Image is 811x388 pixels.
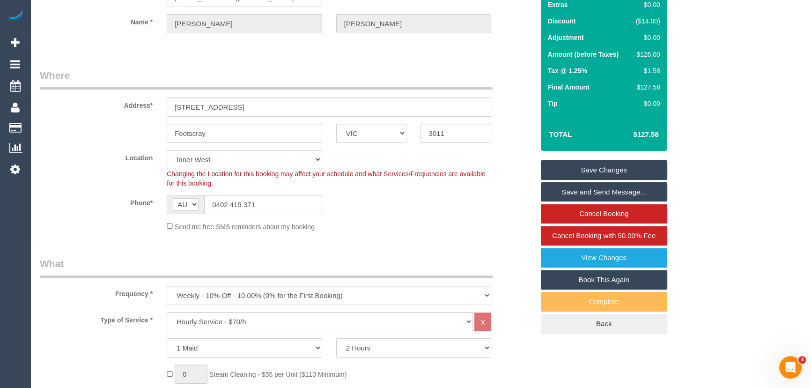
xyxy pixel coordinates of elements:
a: Cancel Booking with 50.00% Fee [541,226,667,246]
a: Book This Again [541,270,667,290]
div: $126.00 [632,50,660,59]
label: Type of Service * [33,312,160,325]
img: Automaid Logo [6,9,24,22]
h4: $127.58 [605,131,658,139]
span: Changing the Location for this booking may affect your schedule and what Services/Frequencies are... [167,170,486,187]
span: 3 [798,356,806,364]
input: Suburb* [167,124,322,143]
strong: Total [549,130,572,138]
div: $1.58 [632,66,660,75]
input: First Name* [167,14,322,33]
label: Tip [548,99,558,108]
label: Final Amount [548,82,590,92]
a: Cancel Booking [541,204,667,224]
input: Phone* [204,195,322,214]
label: Adjustment [548,33,584,42]
a: Save and Send Message... [541,182,667,202]
legend: What [40,257,493,278]
label: Frequency * [33,286,160,298]
iframe: Intercom live chat [779,356,802,379]
label: Address* [33,97,160,110]
label: Amount (before Taxes) [548,50,619,59]
a: Save Changes [541,160,667,180]
div: $0.00 [632,33,660,42]
label: Phone* [33,195,160,208]
div: ($14.00) [632,16,660,26]
div: $0.00 [632,99,660,108]
a: View Changes [541,248,667,268]
input: Post Code* [420,124,491,143]
span: Steam Cleaning - $55 per Unit ($110 Minimum) [209,371,347,378]
label: Discount [548,16,576,26]
div: $127.58 [632,82,660,92]
span: Send me free SMS reminders about my booking [175,223,315,230]
label: Name * [33,14,160,27]
label: Location [33,150,160,163]
legend: Where [40,68,493,90]
label: Tax @ 1.25% [548,66,587,75]
span: Cancel Booking with 50.00% Fee [552,231,656,239]
input: Last Name* [336,14,492,33]
a: Back [541,314,667,334]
